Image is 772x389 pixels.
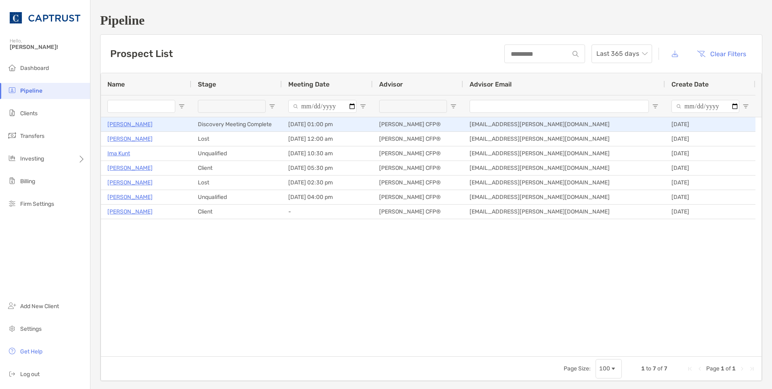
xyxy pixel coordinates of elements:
img: settings icon [7,323,17,333]
a: [PERSON_NAME] [107,163,153,173]
span: Firm Settings [20,201,54,207]
div: [DATE] [665,146,755,161]
div: [DATE] 02:30 pm [282,175,373,190]
span: Last 365 days [596,45,647,63]
span: Get Help [20,348,42,355]
img: pipeline icon [7,85,17,95]
img: firm-settings icon [7,199,17,208]
span: to [646,365,651,372]
div: [EMAIL_ADDRESS][PERSON_NAME][DOMAIN_NAME] [463,132,665,146]
img: CAPTRUST Logo [10,3,80,32]
img: input icon [573,51,579,57]
img: transfers icon [7,131,17,140]
a: [PERSON_NAME] [107,119,153,129]
div: [EMAIL_ADDRESS][PERSON_NAME][DOMAIN_NAME] [463,175,665,190]
p: [PERSON_NAME] [107,192,153,202]
div: [DATE] [665,205,755,219]
div: [DATE] [665,175,755,190]
span: Log out [20,371,40,378]
div: [PERSON_NAME] CFP® [373,146,463,161]
span: Stage [198,80,216,88]
div: Client [191,205,282,219]
button: Open Filter Menu [652,103,659,110]
a: [PERSON_NAME] [107,134,153,144]
input: Meeting Date Filter Input [288,100,357,113]
div: [PERSON_NAME] CFP® [373,190,463,204]
img: clients icon [7,108,17,118]
div: [DATE] 04:00 pm [282,190,373,204]
div: Lost [191,175,282,190]
div: Unqualified [191,146,282,161]
div: [EMAIL_ADDRESS][PERSON_NAME][DOMAIN_NAME] [463,205,665,219]
div: 100 [599,365,610,372]
div: Next Page [739,366,745,372]
input: Create Date Filter Input [671,100,739,113]
span: Settings [20,326,42,332]
div: Page Size: [564,365,591,372]
button: Open Filter Menu [743,103,749,110]
h1: Pipeline [100,13,762,28]
div: [PERSON_NAME] CFP® [373,205,463,219]
span: 7 [652,365,656,372]
span: Name [107,80,125,88]
div: Page Size [596,359,622,378]
div: [EMAIL_ADDRESS][PERSON_NAME][DOMAIN_NAME] [463,161,665,175]
div: Unqualified [191,190,282,204]
span: of [726,365,731,372]
div: [PERSON_NAME] CFP® [373,175,463,190]
span: Advisor [379,80,403,88]
a: [PERSON_NAME] [107,207,153,217]
span: Pipeline [20,87,42,94]
img: add_new_client icon [7,301,17,311]
img: dashboard icon [7,63,17,72]
span: 1 [732,365,736,372]
span: Clients [20,110,38,117]
button: Open Filter Menu [269,103,275,110]
div: [DATE] [665,117,755,131]
div: [DATE] 01:00 pm [282,117,373,131]
span: Page [706,365,720,372]
span: Transfers [20,133,44,140]
input: Name Filter Input [107,100,175,113]
img: billing icon [7,176,17,186]
div: Discovery Meeting Complete [191,117,282,131]
div: [PERSON_NAME] CFP® [373,132,463,146]
div: Client [191,161,282,175]
img: investing icon [7,153,17,163]
a: [PERSON_NAME] [107,178,153,188]
div: [DATE] 12:00 am [282,132,373,146]
span: 1 [641,365,645,372]
div: [EMAIL_ADDRESS][PERSON_NAME][DOMAIN_NAME] [463,146,665,161]
div: [DATE] 10:30 am [282,146,373,161]
span: Dashboard [20,65,49,72]
span: Meeting Date [288,80,329,88]
div: Previous Page [696,366,703,372]
div: [EMAIL_ADDRESS][PERSON_NAME][DOMAIN_NAME] [463,117,665,131]
div: [PERSON_NAME] CFP® [373,161,463,175]
h3: Prospect List [110,48,173,59]
span: Billing [20,178,35,185]
div: - [282,205,373,219]
div: [EMAIL_ADDRESS][PERSON_NAME][DOMAIN_NAME] [463,190,665,204]
span: 1 [721,365,724,372]
span: Investing [20,155,44,162]
button: Open Filter Menu [178,103,185,110]
button: Open Filter Menu [360,103,366,110]
span: Advisor Email [470,80,512,88]
span: 7 [664,365,667,372]
div: [DATE] [665,132,755,146]
img: logout icon [7,369,17,378]
span: [PERSON_NAME]! [10,44,85,51]
button: Clear Filters [691,45,752,63]
div: [PERSON_NAME] CFP® [373,117,463,131]
div: First Page [687,366,693,372]
div: [DATE] [665,161,755,175]
a: Ima Kunt [107,148,130,159]
input: Advisor Email Filter Input [470,100,649,113]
